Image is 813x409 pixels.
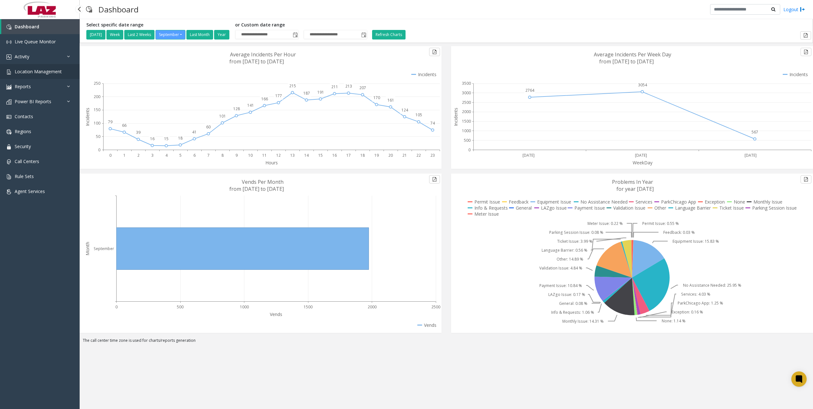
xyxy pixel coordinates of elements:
text: [DATE] [522,153,535,158]
button: Export to pdf [429,48,440,56]
text: 207 [359,85,366,90]
text: 567 [752,129,758,135]
text: 66 [122,123,126,128]
img: pageIcon [86,2,92,17]
text: Vends Per Month [242,178,284,185]
text: 41 [192,129,197,135]
text: LAZgo Issue: 0.17 % [548,292,585,297]
span: Live Queue Monitor [15,39,56,45]
text: 100 [94,120,100,126]
text: 21 [402,153,407,158]
text: 3500 [462,81,471,86]
button: Export to pdf [801,48,811,56]
text: 215 [289,83,296,89]
text: 1000 [462,128,471,133]
text: [DATE] [635,153,647,158]
text: 17 [346,153,351,158]
text: General: 0.08 % [559,301,587,306]
text: 141 [247,103,254,108]
text: 13 [290,153,295,158]
text: 170 [373,95,380,100]
text: Month [84,242,90,255]
text: Vends [270,311,282,317]
button: Week [106,30,123,39]
text: Feedback: 0.03 % [663,230,695,235]
text: 213 [345,83,352,89]
text: 1000 [240,304,249,310]
text: 60 [206,124,211,130]
span: Rule Sets [15,173,34,179]
div: The call center time zone is used for charts/reports generation [80,338,813,347]
text: 11 [262,153,267,158]
span: Dashboard [15,24,39,30]
text: Exception: 0.16 % [672,309,703,315]
text: 101 [219,113,226,119]
text: 3054 [638,82,647,88]
text: 19 [374,153,379,158]
span: Reports [15,83,31,90]
span: Agent Services [15,188,45,194]
text: 39 [136,130,140,135]
text: Payment Issue: 10.84 % [539,283,582,288]
button: Export to pdf [800,31,811,39]
text: 1500 [304,304,313,310]
text: 9 [235,153,238,158]
text: 12 [276,153,281,158]
text: 250 [94,81,100,86]
img: 'icon' [6,189,11,194]
text: 2500 [431,304,440,310]
img: 'icon' [6,25,11,30]
text: 23 [430,153,435,158]
img: 'icon' [6,174,11,179]
text: 5 [179,153,182,158]
text: 1500 [462,118,471,124]
text: Problems In Year [612,178,653,185]
img: logout [800,6,805,13]
span: Power BI Reports [15,98,51,104]
text: 10 [248,153,253,158]
img: 'icon' [6,129,11,134]
text: 187 [303,90,310,96]
text: 2500 [462,100,471,105]
button: Export to pdf [429,175,440,183]
img: 'icon' [6,54,11,60]
text: 18 [360,153,365,158]
text: Validation Issue: 4.84 % [539,265,582,271]
text: 2000 [462,109,471,114]
text: 14 [304,153,309,158]
text: Incidents [453,108,459,126]
text: 74 [430,120,435,126]
text: 50 [96,134,100,139]
text: 16 [332,153,337,158]
span: Regions [15,128,31,134]
text: Average Incidents Per Hour [230,51,296,58]
text: 3000 [462,90,471,96]
text: Average Incidents Per Week Day [594,51,671,58]
h3: Dashboard [95,2,142,17]
text: 3 [151,153,154,158]
text: 0 [115,304,118,310]
text: 191 [317,90,324,95]
text: 200 [94,94,100,99]
img: 'icon' [6,159,11,164]
text: No Assistance Needed: 25.95 % [683,283,741,288]
text: WeekDay [633,160,653,166]
button: Last Month [186,30,213,39]
button: Last 2 Weeks [124,30,155,39]
span: Toggle popup [291,30,299,39]
span: Contacts [15,113,33,119]
text: Info & Requests: 1.06 % [551,310,594,315]
span: Location Management [15,68,62,75]
text: 211 [331,84,338,90]
img: 'icon' [6,114,11,119]
text: Monthly Issue: 14.31 % [562,319,604,324]
img: 'icon' [6,144,11,149]
text: 15 [318,153,323,158]
text: [DATE] [745,153,757,158]
span: Toggle popup [360,30,367,39]
button: Export to pdf [801,175,811,183]
text: 8 [221,153,224,158]
text: Permit Issue: 0.55 % [642,221,679,226]
text: Services: 4.03 % [681,291,710,297]
text: Parking Session Issue: 0.08 % [549,230,603,235]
